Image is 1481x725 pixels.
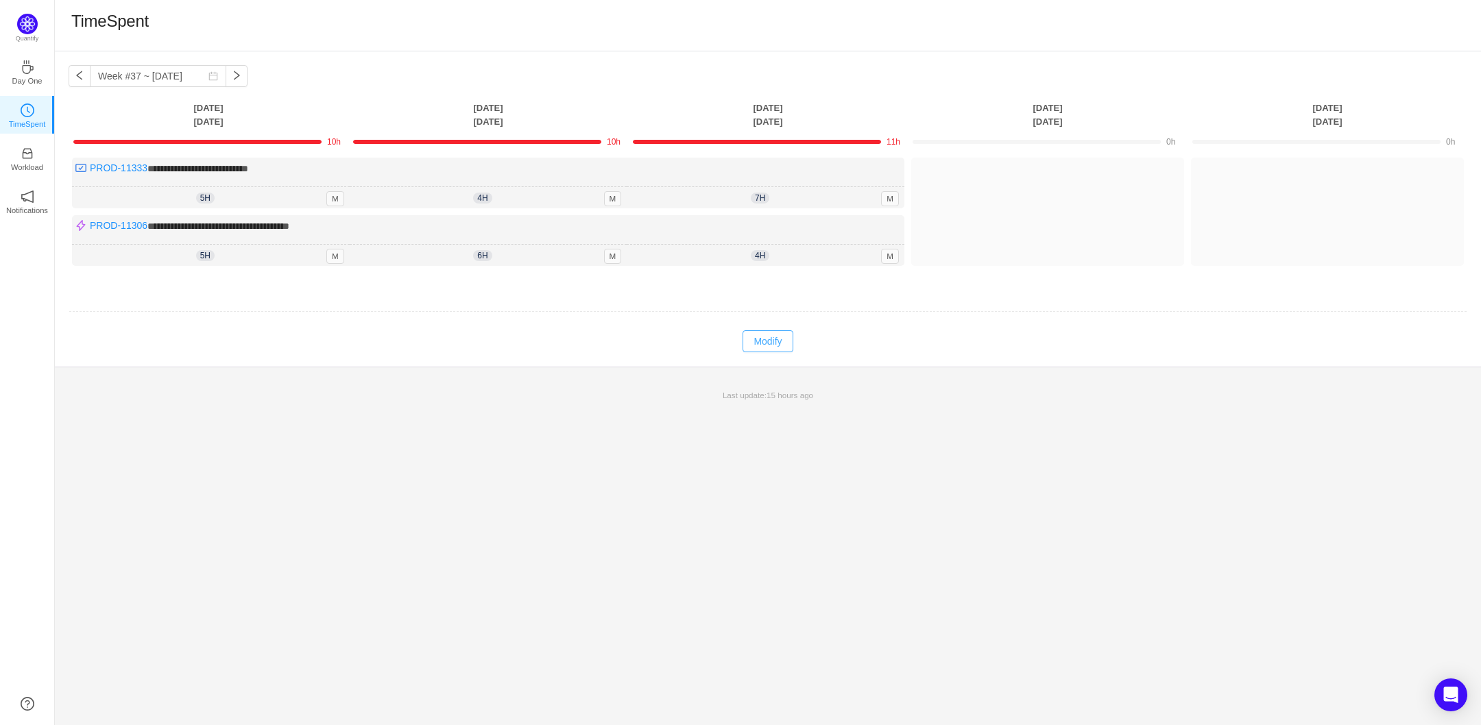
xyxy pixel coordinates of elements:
a: icon: clock-circleTimeSpent [21,108,34,121]
i: icon: inbox [21,147,34,160]
span: M [326,191,344,206]
th: [DATE] [DATE] [1188,101,1467,129]
span: 10h [607,137,621,147]
span: 4h [473,193,492,204]
p: Workload [11,161,43,173]
th: [DATE] [DATE] [348,101,628,129]
th: [DATE] [DATE] [628,101,908,129]
th: [DATE] [DATE] [908,101,1188,129]
div: Open Intercom Messenger [1434,678,1467,711]
span: M [881,249,899,264]
span: M [604,191,622,206]
span: M [604,249,622,264]
button: icon: right [226,65,248,87]
i: icon: calendar [208,71,218,81]
span: M [881,191,899,206]
img: 10307 [75,220,86,231]
a: icon: notificationNotifications [21,194,34,208]
span: 0h [1166,137,1175,147]
a: icon: question-circle [21,697,34,711]
span: Last update: [723,391,813,400]
p: Day One [12,75,42,87]
img: 10300 [75,162,86,173]
img: Quantify [17,14,38,34]
span: 5h [196,250,215,261]
a: PROD-11306 [90,220,147,231]
a: icon: coffeeDay One [21,64,34,78]
span: 0h [1446,137,1455,147]
button: Modify [743,330,793,352]
span: 15 hours ago [767,391,813,400]
i: icon: coffee [21,60,34,74]
p: Notifications [6,204,48,217]
span: 6h [473,250,492,261]
th: [DATE] [DATE] [69,101,348,129]
h1: TimeSpent [71,11,149,32]
a: icon: inboxWorkload [21,151,34,164]
span: 7h [751,193,769,204]
span: 4h [751,250,769,261]
button: icon: left [69,65,91,87]
input: Select a week [90,65,226,87]
span: 10h [327,137,341,147]
span: M [326,249,344,264]
span: 11h [887,137,900,147]
i: icon: notification [21,190,34,204]
span: 5h [196,193,215,204]
p: TimeSpent [9,118,46,130]
i: icon: clock-circle [21,103,34,117]
a: PROD-11333 [90,162,147,173]
p: Quantify [16,34,39,44]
